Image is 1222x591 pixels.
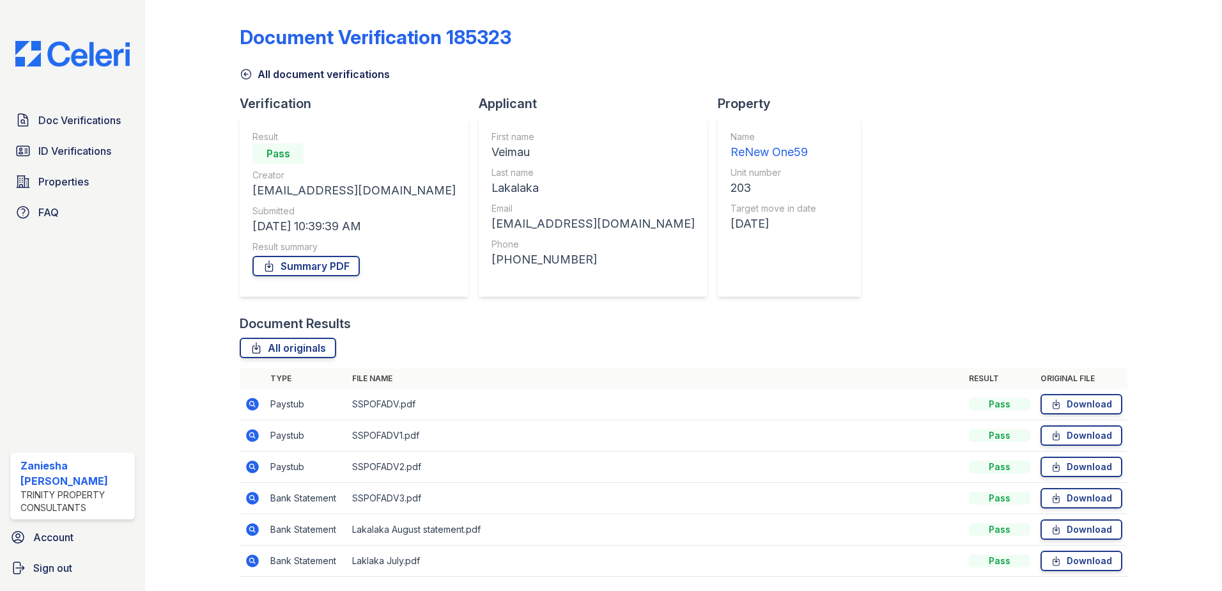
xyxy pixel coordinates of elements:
[347,420,964,452] td: SSPOFADV1.pdf
[10,138,135,164] a: ID Verifications
[731,130,816,143] div: Name
[252,256,360,276] a: Summary PDF
[347,368,964,389] th: File name
[969,398,1030,411] div: Pass
[252,205,456,217] div: Submitted
[265,452,347,483] td: Paystub
[252,240,456,253] div: Result summary
[252,169,456,182] div: Creator
[718,95,871,113] div: Property
[347,452,964,483] td: SSPOFADV2.pdf
[5,555,140,581] a: Sign out
[10,200,135,225] a: FAQ
[347,514,964,546] td: Lakalaka August statement.pdf
[347,483,964,514] td: SSPOFADV3.pdf
[265,420,347,452] td: Paystub
[240,95,479,113] div: Verification
[252,182,456,200] div: [EMAIL_ADDRESS][DOMAIN_NAME]
[491,130,695,143] div: First name
[265,514,347,546] td: Bank Statement
[347,389,964,420] td: SSPOFADV.pdf
[1040,488,1122,508] a: Download
[1035,368,1127,389] th: Original file
[964,368,1035,389] th: Result
[731,130,816,161] a: Name ReNew One59
[240,338,336,358] a: All originals
[5,524,140,550] a: Account
[38,205,59,220] span: FAQ
[240,67,390,82] a: All document verifications
[731,179,816,197] div: 203
[1040,519,1122,540] a: Download
[20,458,130,489] div: Zaniesha [PERSON_NAME]
[1040,551,1122,571] a: Download
[240,26,511,49] div: Document Verification 185323
[10,169,135,194] a: Properties
[38,143,111,159] span: ID Verifications
[969,461,1030,473] div: Pass
[10,107,135,133] a: Doc Verifications
[33,560,72,576] span: Sign out
[491,202,695,215] div: Email
[38,113,121,128] span: Doc Verifications
[265,483,347,514] td: Bank Statement
[731,215,816,233] div: [DATE]
[969,429,1030,442] div: Pass
[265,368,347,389] th: Type
[252,217,456,235] div: [DATE] 10:39:39 AM
[479,95,718,113] div: Applicant
[38,174,89,189] span: Properties
[731,143,816,161] div: ReNew One59
[1040,425,1122,446] a: Download
[20,489,130,514] div: Trinity Property Consultants
[5,41,140,67] img: CE_Logo_Blue-a8612792a0a2168367f1c8372b55b34899dd931a85d93a1a3d3e32e68fde9ad4.png
[491,251,695,269] div: [PHONE_NUMBER]
[265,389,347,420] td: Paystub
[969,523,1030,536] div: Pass
[731,166,816,179] div: Unit number
[265,546,347,577] td: Bank Statement
[969,555,1030,567] div: Pass
[240,315,351,333] div: Document Results
[969,492,1030,505] div: Pass
[1040,394,1122,414] a: Download
[33,530,73,545] span: Account
[252,130,456,143] div: Result
[731,202,816,215] div: Target move in date
[1040,457,1122,477] a: Download
[347,546,964,577] td: Laklaka July.pdf
[491,215,695,233] div: [EMAIL_ADDRESS][DOMAIN_NAME]
[491,238,695,251] div: Phone
[491,143,695,161] div: Veimau
[491,179,695,197] div: Lakalaka
[252,143,304,164] div: Pass
[491,166,695,179] div: Last name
